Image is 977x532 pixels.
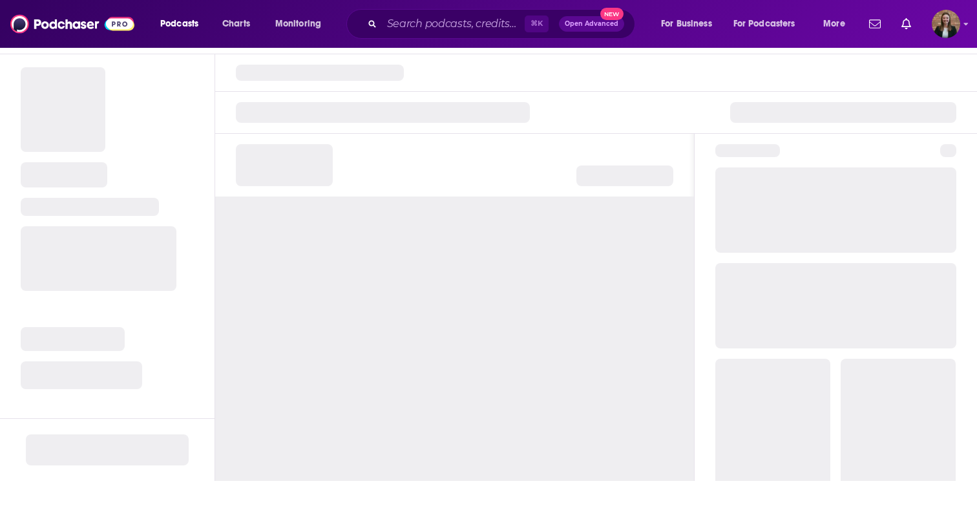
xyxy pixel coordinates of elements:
[382,14,525,34] input: Search podcasts, credits, & more...
[600,8,624,20] span: New
[652,14,728,34] button: open menu
[266,14,338,34] button: open menu
[814,14,861,34] button: open menu
[275,15,321,33] span: Monitoring
[10,12,134,36] img: Podchaser - Follow, Share and Rate Podcasts
[864,13,886,35] a: Show notifications dropdown
[214,14,258,34] a: Charts
[559,16,624,32] button: Open AdvancedNew
[222,15,250,33] span: Charts
[896,13,916,35] a: Show notifications dropdown
[160,15,198,33] span: Podcasts
[525,16,549,32] span: ⌘ K
[151,14,215,34] button: open menu
[359,9,647,39] div: Search podcasts, credits, & more...
[932,10,960,38] img: User Profile
[932,10,960,38] button: Show profile menu
[565,21,618,27] span: Open Advanced
[661,15,712,33] span: For Business
[733,15,795,33] span: For Podcasters
[823,15,845,33] span: More
[725,14,814,34] button: open menu
[932,10,960,38] span: Logged in as k_burns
